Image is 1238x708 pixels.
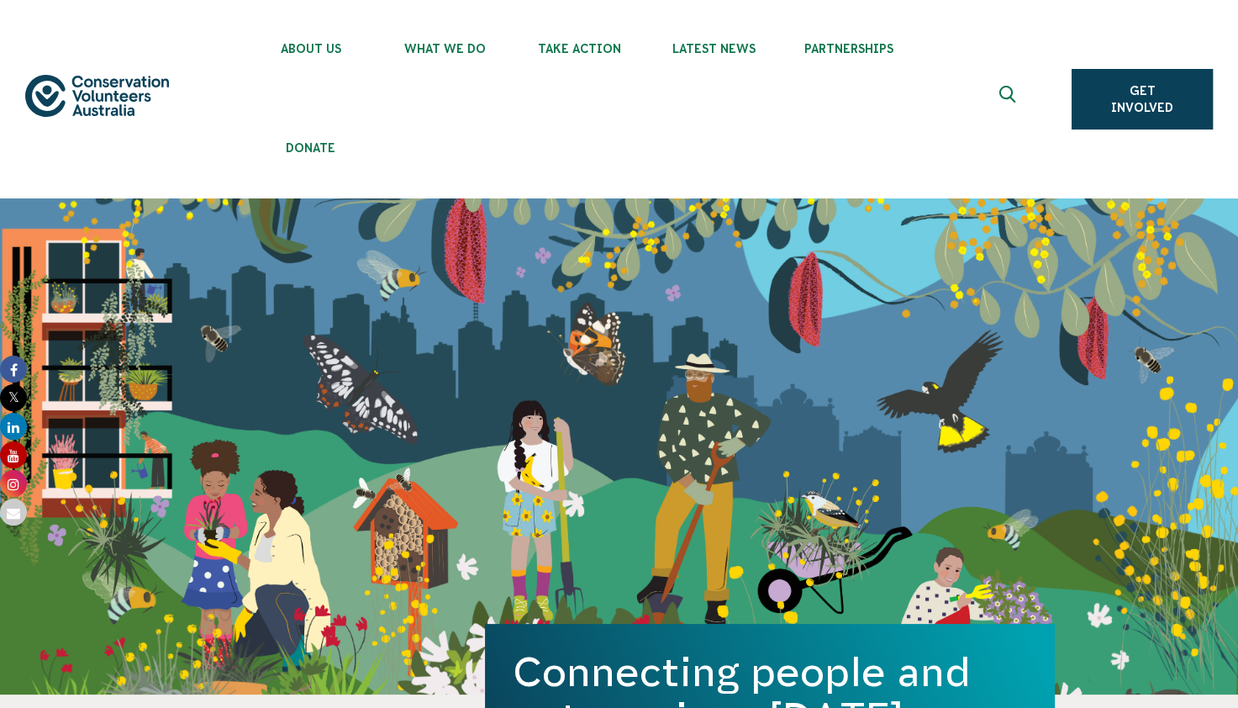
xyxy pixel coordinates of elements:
span: Partnerships [781,42,915,55]
span: Latest News [646,42,781,55]
img: logo.svg [25,75,169,117]
span: What We Do [377,42,512,55]
span: Expand search box [998,86,1019,113]
a: Get Involved [1072,69,1213,129]
span: Take Action [512,42,646,55]
button: Expand search box Close search box [989,79,1030,119]
span: About Us [243,42,377,55]
span: Donate [243,141,377,155]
